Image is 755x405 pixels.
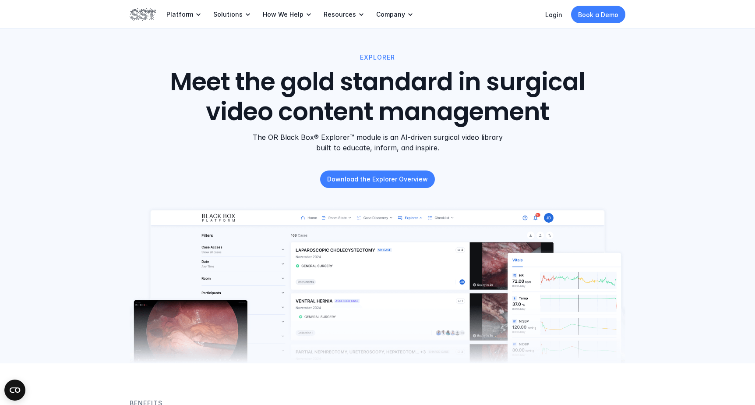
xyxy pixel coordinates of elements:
img: Explorer Module UI [130,206,625,363]
h1: Meet the gold standard in surgical video content management [141,67,614,126]
p: Resources [324,11,356,18]
p: Solutions [213,11,243,18]
p: Platform [166,11,193,18]
p: Company [376,11,405,18]
button: Open CMP widget [4,380,25,401]
img: SST logo [130,7,156,22]
p: The OR Black Box® Explorer™ module is an AI-driven surgical video library built to educate, infor... [246,132,509,153]
p: EXPLORER [360,53,395,62]
p: How We Help [263,11,303,18]
a: Book a Demo [571,6,625,23]
p: Download the Explorer Overview [327,174,428,184]
a: Download the Explorer Overview [320,171,435,188]
a: Login [545,11,562,18]
p: Book a Demo [578,10,618,19]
